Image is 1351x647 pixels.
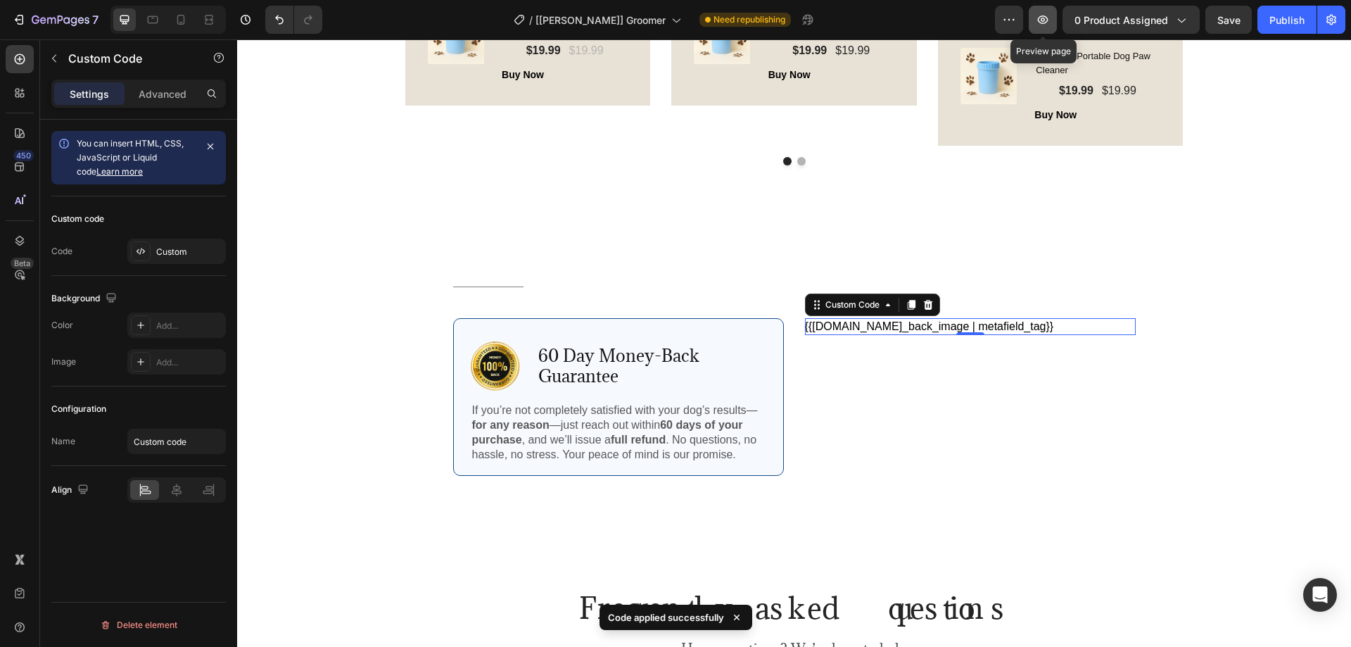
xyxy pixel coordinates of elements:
[301,306,528,348] p: 60 Day Money-Back Guarantee
[156,356,222,369] div: Add...
[265,6,322,34] div: Undo/Redo
[156,246,222,258] div: Custom
[70,87,109,101] p: Settings
[92,11,99,28] p: 7
[68,50,188,67] p: Custom Code
[585,259,645,272] div: Custom Code
[139,87,186,101] p: Advanced
[560,118,569,126] button: Dot
[820,42,858,61] div: $19.99
[51,614,226,636] button: Delete element
[51,289,120,308] div: Background
[713,13,785,26] span: Need republishing
[156,320,222,332] div: Add...
[6,6,105,34] button: 7
[1303,578,1337,612] div: Open Intercom Messenger
[1257,6,1317,34] button: Publish
[374,394,429,406] strong: full refund
[568,279,899,296] div: {{[DOMAIN_NAME]_back_image | metafield_tag}}
[51,319,73,332] div: Color
[797,68,839,83] button: Buy Now
[1217,14,1241,26] span: Save
[234,302,283,351] img: gempages_581586683363852808-981dd27b-165e-4742-ac4b-89dae94ae35f.png
[51,213,104,225] div: Custom code
[13,150,34,161] div: 450
[235,379,312,391] strong: for any reason
[1074,13,1168,27] span: 0 product assigned
[1269,13,1305,27] div: Publish
[237,39,1351,647] iframe: To enrich screen reader interactions, please activate Accessibility in Grammarly extension settings
[51,435,75,448] div: Name
[863,42,901,61] div: $19.99
[608,610,724,624] p: Code applied successfully
[51,403,106,415] div: Configuration
[288,601,827,619] p: Have questions? We’re here to help
[1205,6,1252,34] button: Save
[535,13,666,27] span: [[PERSON_NAME]] Groomer
[96,166,143,177] a: Learn more
[100,617,177,634] div: Delete element
[1063,6,1200,34] button: 0 product assigned
[51,481,91,500] div: Align
[235,364,528,422] p: If you’re not completely satisfied with your dog’s results— —just reach out within , and we’ll is...
[51,245,72,258] div: Code
[51,356,76,368] div: Image
[11,258,34,269] div: Beta
[529,13,533,27] span: /
[286,549,828,589] h2: Frequently asked questions
[546,118,554,126] button: Dot
[77,138,184,177] span: You can insert HTML, CSS, JavaScript or Liquid code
